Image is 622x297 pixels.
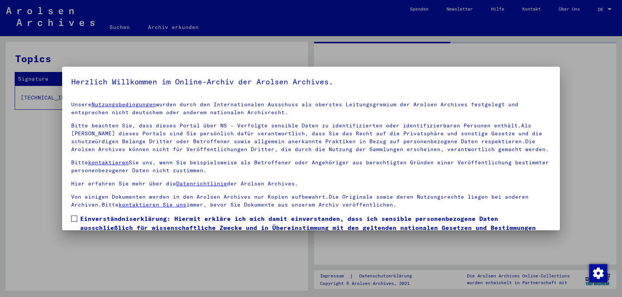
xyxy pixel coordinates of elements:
[80,214,551,250] span: Einverständniserklärung: Hiermit erkläre ich mich damit einverstanden, dass ich sensible personen...
[119,201,186,208] a: kontaktieren Sie uns
[71,101,551,116] p: Unsere wurden durch den Internationalen Ausschuss als oberstes Leitungsgremium der Arolsen Archiv...
[589,264,607,282] img: Zustimmung ändern
[88,159,129,166] a: kontaktieren
[176,180,227,187] a: Datenrichtlinie
[71,193,551,209] p: Von einigen Dokumenten werden in den Arolsen Archives nur Kopien aufbewahrt.Die Originale sowie d...
[91,101,156,108] a: Nutzungsbedingungen
[71,122,551,153] p: Bitte beachten Sie, dass dieses Portal über NS - Verfolgte sensible Daten zu identifizierten oder...
[71,159,551,175] p: Bitte Sie uns, wenn Sie beispielsweise als Betroffener oder Angehöriger aus berechtigten Gründen ...
[71,76,551,88] h5: Herzlich Willkommen im Online-Archiv der Arolsen Archives.
[71,180,551,188] p: Hier erfahren Sie mehr über die der Arolsen Archives.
